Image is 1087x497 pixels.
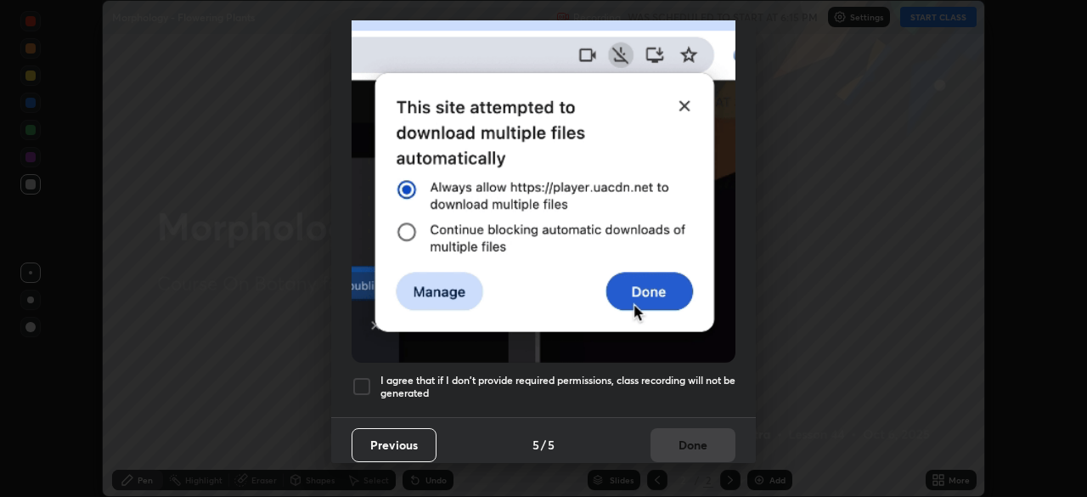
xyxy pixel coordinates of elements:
button: Previous [352,428,436,462]
h5: I agree that if I don't provide required permissions, class recording will not be generated [380,374,735,400]
h4: 5 [532,436,539,454]
h4: / [541,436,546,454]
h4: 5 [548,436,555,454]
